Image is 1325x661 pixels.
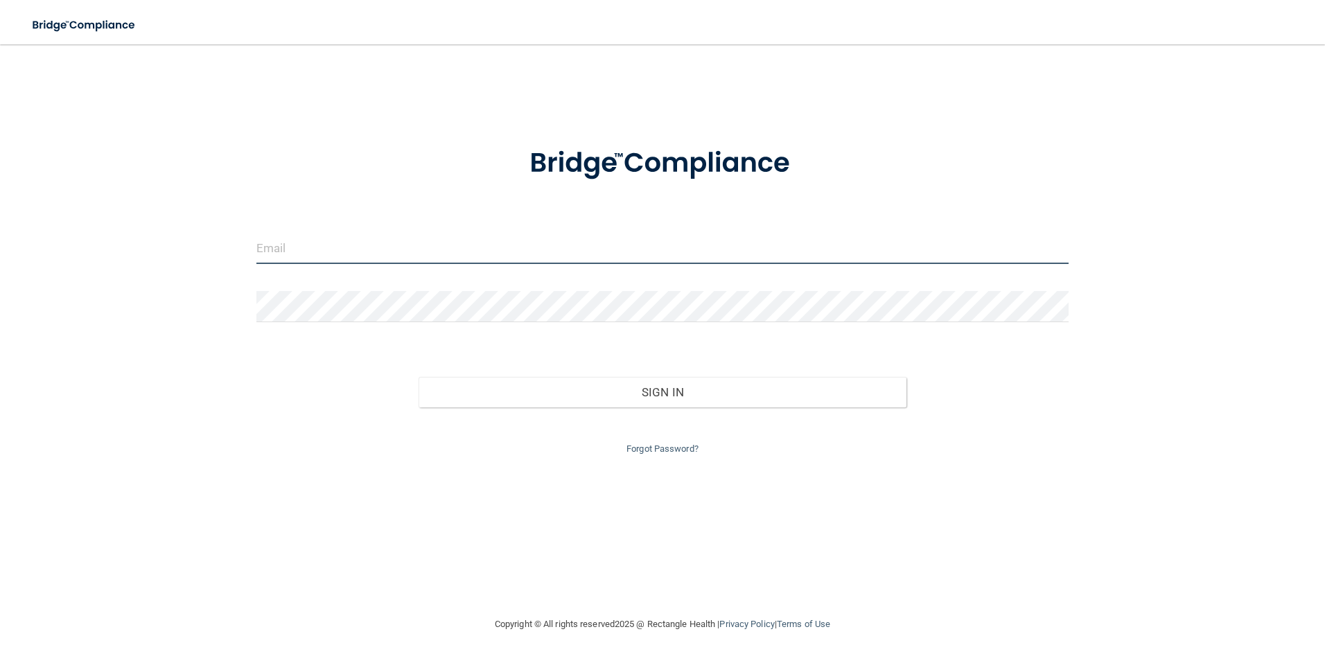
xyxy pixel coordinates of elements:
[1085,563,1308,618] iframe: Drift Widget Chat Controller
[21,11,148,39] img: bridge_compliance_login_screen.278c3ca4.svg
[419,377,906,407] button: Sign In
[410,602,915,646] div: Copyright © All rights reserved 2025 @ Rectangle Health | |
[626,443,699,454] a: Forgot Password?
[256,233,1069,264] input: Email
[777,619,830,629] a: Terms of Use
[501,127,824,200] img: bridge_compliance_login_screen.278c3ca4.svg
[719,619,774,629] a: Privacy Policy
